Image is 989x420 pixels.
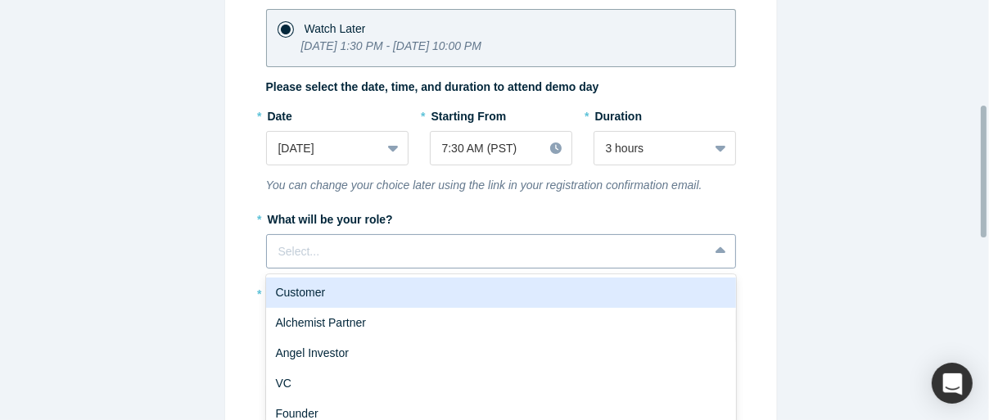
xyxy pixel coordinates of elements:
[266,178,702,192] i: You can change your choice later using the link in your registration confirmation email.
[266,102,409,125] label: Date
[266,368,736,399] div: VC
[430,102,507,125] label: Starting From
[301,39,481,52] i: [DATE] 1:30 PM - [DATE] 10:00 PM
[266,308,736,338] div: Alchemist Partner
[266,79,599,96] label: Please select the date, time, and duration to attend demo day
[266,205,736,228] label: What will be your role?
[305,22,366,35] span: Watch Later
[266,278,736,308] div: Customer
[594,102,736,125] label: Duration
[266,338,736,368] div: Angel Investor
